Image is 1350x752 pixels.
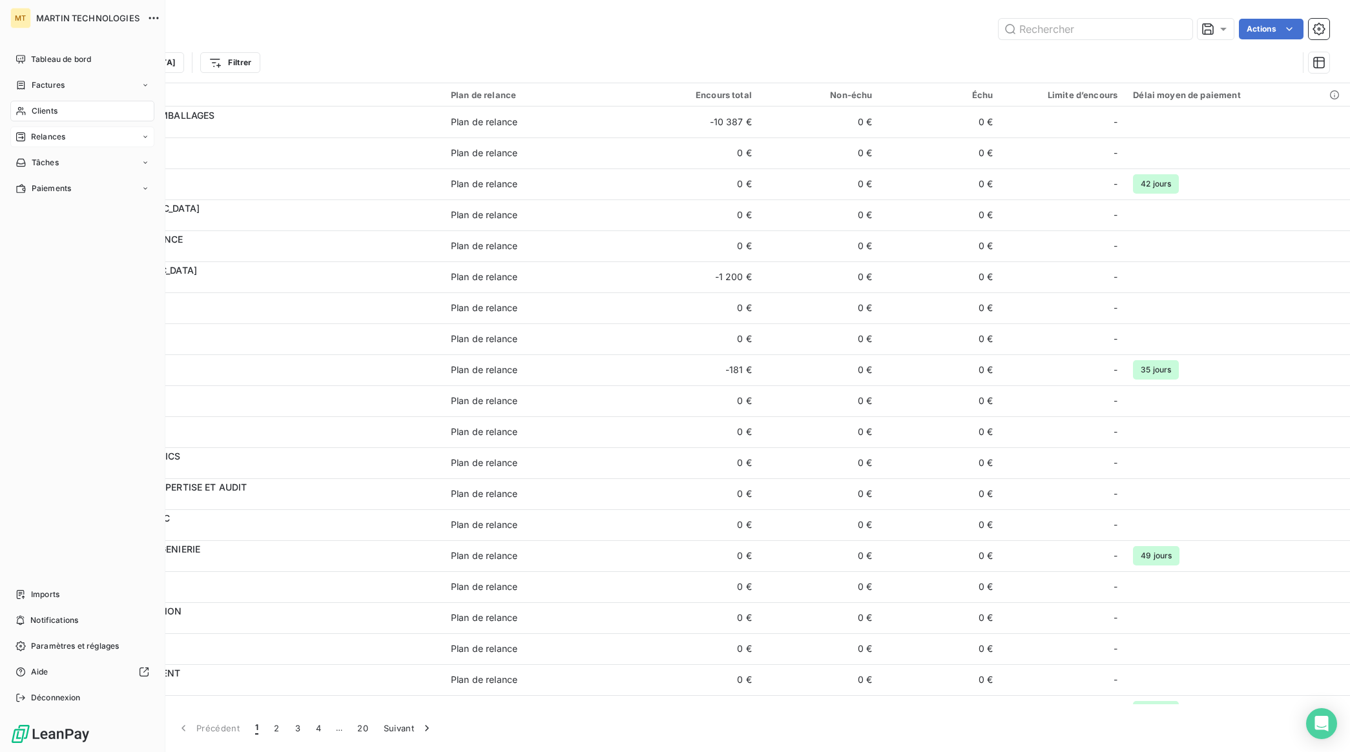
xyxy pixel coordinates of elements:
[32,157,59,168] span: Tâches
[880,695,1001,726] td: 0 €
[451,394,517,407] div: Plan de relance
[639,664,760,695] td: 0 €
[89,525,435,538] span: F200022
[639,695,760,726] td: 0 €
[451,301,517,314] div: Plan de relance
[760,509,880,540] td: 0 €
[287,715,308,742] button: 3
[639,416,760,447] td: 0 €
[760,664,880,695] td: 0 €
[639,292,760,323] td: 0 €
[31,692,81,704] span: Déconnexion
[89,463,435,476] span: C200286
[451,642,517,655] div: Plan de relance
[639,261,760,292] td: -1 200 €
[89,587,435,600] span: C131772
[760,137,880,168] td: 0 €
[451,116,517,128] div: Plan de relance
[880,509,1001,540] td: 0 €
[169,715,247,742] button: Précédent
[639,385,760,416] td: 0 €
[32,79,65,91] span: Factures
[1114,611,1117,624] span: -
[760,602,880,633] td: 0 €
[308,715,329,742] button: 4
[1114,549,1117,562] span: -
[89,618,435,631] span: C200729
[31,666,48,678] span: Aide
[10,8,31,28] div: MT
[1306,708,1337,739] div: Open Intercom Messenger
[760,354,880,385] td: 0 €
[639,107,760,137] td: -10 387 €
[451,270,517,283] div: Plan de relance
[647,90,752,100] div: Encours total
[247,715,266,742] button: 1
[89,215,435,228] span: F101039
[1114,642,1117,655] span: -
[31,640,119,652] span: Paramètres et réglages
[1239,19,1303,39] button: Actions
[89,432,435,445] span: C117605
[880,540,1001,571] td: 0 €
[1114,270,1117,283] span: -
[880,199,1001,230] td: 0 €
[349,715,376,742] button: 20
[451,332,517,345] div: Plan de relance
[1114,301,1117,314] span: -
[451,456,517,469] div: Plan de relance
[89,649,435,662] span: C110678
[639,633,760,664] td: 0 €
[89,277,435,290] span: C129371
[880,292,1001,323] td: 0 €
[10,662,154,682] a: Aide
[451,363,517,376] div: Plan de relance
[1008,90,1117,100] div: Limite d’encours
[255,722,258,735] span: 1
[32,105,57,117] span: Clients
[1133,546,1179,565] span: 49 jours
[760,416,880,447] td: 0 €
[639,602,760,633] td: 0 €
[639,354,760,385] td: -181 €
[639,478,760,509] td: 0 €
[639,168,760,199] td: 0 €
[451,425,517,438] div: Plan de relance
[32,183,71,194] span: Paiements
[451,239,517,252] div: Plan de relance
[880,107,1001,137] td: 0 €
[451,611,517,624] div: Plan de relance
[1114,580,1117,593] span: -
[760,695,880,726] td: 0 €
[89,494,435,507] span: C200586
[36,13,140,23] span: MARTIN TECHNOLOGIES
[451,580,517,593] div: Plan de relance
[329,718,349,738] span: …
[880,664,1001,695] td: 0 €
[1133,360,1179,380] span: 35 jours
[880,416,1001,447] td: 0 €
[89,339,435,352] span: C111734
[451,208,517,221] div: Plan de relance
[31,131,65,143] span: Relances
[880,478,1001,509] td: 0 €
[1114,178,1117,190] span: -
[89,122,435,135] span: C130144
[767,90,873,100] div: Non-échu
[376,715,441,742] button: Suivant
[760,633,880,664] td: 0 €
[451,673,517,686] div: Plan de relance
[880,230,1001,261] td: 0 €
[639,509,760,540] td: 0 €
[639,230,760,261] td: 0 €
[880,323,1001,354] td: 0 €
[89,482,247,493] span: AAZ CONSEIL EXPERTISE ET AUDIT
[639,447,760,478] td: 0 €
[451,178,517,190] div: Plan de relance
[880,261,1001,292] td: 0 €
[639,323,760,354] td: 0 €
[639,199,760,230] td: 0 €
[89,370,435,383] span: C131148
[760,168,880,199] td: 0 €
[760,230,880,261] td: 0 €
